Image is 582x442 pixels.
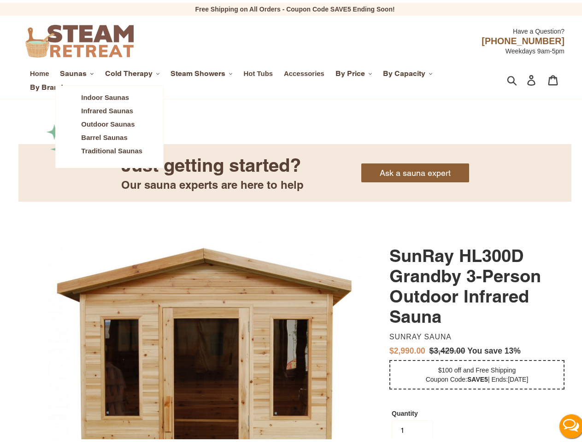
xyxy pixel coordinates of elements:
button: By Price [331,64,377,78]
b: SAVE5 [467,373,488,380]
a: Outdoor Saunas [74,115,149,128]
label: Quantity [392,406,433,415]
span: By Brand [30,80,63,89]
a: Accessories [279,65,329,77]
div: Just getting started? [121,151,304,174]
s: $3,429.00 [429,343,465,353]
img: Steam Retreat [25,22,134,55]
button: Steam Showers [166,64,237,78]
button: By Brand [25,78,75,92]
a: Home [25,65,53,77]
dd: Sunray Sauna [389,330,561,339]
img: Frame_1.png [46,112,88,165]
button: By Capacity [378,64,437,78]
h1: SunRay HL300D Grandby 3-Person Outdoor Infrared Sauna [389,243,564,324]
a: Traditional Saunas [74,142,149,155]
button: Saunas [55,64,99,78]
span: You save 13% [467,343,520,353]
span: By Price [335,66,365,76]
span: Steam Showers [170,66,225,76]
a: Indoor Saunas [74,88,149,102]
span: Barrel Saunas [81,131,127,139]
span: [DATE] [508,373,528,380]
a: Infrared Saunas [74,102,149,115]
span: Indoor Saunas [81,91,129,99]
a: Ask a sauna expert [361,161,469,180]
span: Accessories [284,67,324,75]
span: $100 off and Free Shipping Coupon Code: | Ends: [426,364,529,380]
span: Traditional Saunas [81,144,142,152]
a: Barrel Saunas [74,128,149,142]
span: By Capacity [383,66,425,76]
div: Our sauna experts are here to help [121,174,304,190]
span: Cold Therapy [105,66,153,76]
a: Hot Tubs [239,65,278,77]
button: Cold Therapy [100,64,165,78]
span: [PHONE_NUMBER] [482,33,564,43]
span: Infrared Saunas [81,104,133,112]
span: $2,990.00 [389,343,425,353]
div: Have a Question? [205,19,564,33]
span: Weekdays 9am-5pm [506,45,564,52]
span: Saunas [60,66,87,76]
span: Hot Tubs [244,67,273,75]
span: Home [30,67,49,75]
span: Outdoor Saunas [81,117,135,126]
